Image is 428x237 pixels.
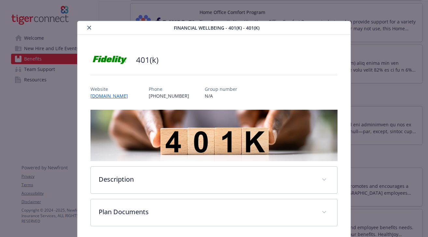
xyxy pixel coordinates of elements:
img: banner [90,110,338,161]
span: Financial Wellbeing - 401(k) - 401(k) [174,24,259,31]
p: Group number [205,86,237,92]
p: [PHONE_NUMBER] [149,92,189,99]
img: Fidelity Investments [90,50,130,70]
p: Website [90,86,133,92]
h2: 401(k) [136,54,159,65]
p: Plan Documents [99,207,314,217]
div: Description [91,167,338,193]
p: Description [99,174,314,184]
p: N/A [205,92,237,99]
a: [DOMAIN_NAME] [90,93,133,99]
p: Phone [149,86,189,92]
div: Plan Documents [91,199,338,226]
button: close [85,24,93,32]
